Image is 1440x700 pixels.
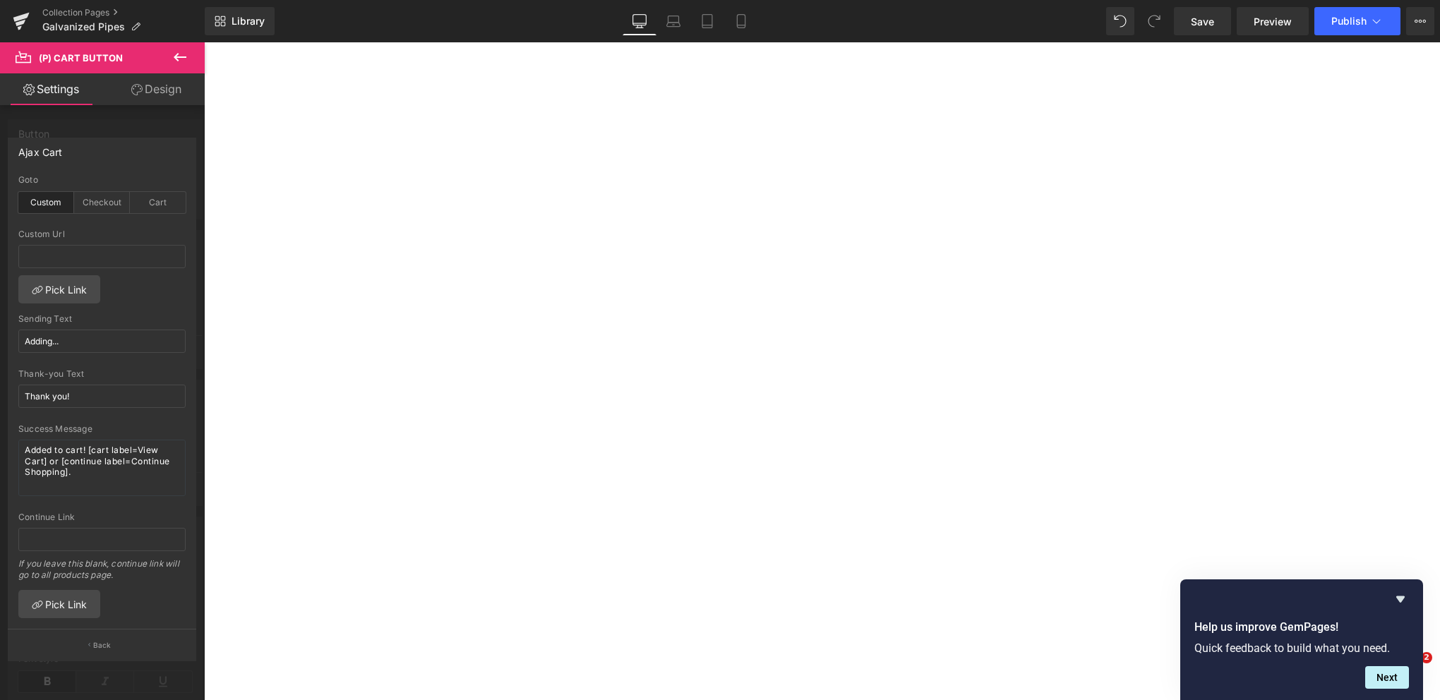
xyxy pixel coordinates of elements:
[205,7,275,35] a: New Library
[18,590,100,618] a: Pick Link
[623,7,656,35] a: Desktop
[18,424,186,434] div: Success Message
[18,314,186,324] div: Sending Text
[42,21,125,32] span: Galvanized Pipes
[18,275,100,303] a: Pick Link
[74,192,130,213] div: Checkout
[18,558,186,590] div: If you leave this blank, continue link will go to all products page.
[130,192,186,213] div: Cart
[8,629,196,660] button: Back
[724,7,758,35] a: Mobile
[232,15,265,28] span: Library
[1194,619,1409,636] h2: Help us improve GemPages!
[1106,7,1134,35] button: Undo
[1194,641,1409,655] p: Quick feedback to build what you need.
[18,229,186,239] div: Custom Url
[105,73,208,105] a: Design
[18,192,74,213] div: Custom
[1314,7,1400,35] button: Publish
[1421,652,1432,663] span: 2
[1194,591,1409,689] div: Help us improve GemPages!
[656,7,690,35] a: Laptop
[1191,14,1214,29] span: Save
[39,52,123,64] span: (P) Cart Button
[18,512,186,522] div: Continue Link
[690,7,724,35] a: Tablet
[1331,16,1367,27] span: Publish
[1237,7,1309,35] a: Preview
[18,138,63,158] div: Ajax Cart
[42,7,205,18] a: Collection Pages
[1406,7,1434,35] button: More
[18,369,186,379] div: Thank-you Text
[18,175,186,185] div: Goto
[1254,14,1292,29] span: Preview
[1392,591,1409,608] button: Hide survey
[1365,666,1409,689] button: Next question
[93,640,112,651] p: Back
[1140,7,1168,35] button: Redo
